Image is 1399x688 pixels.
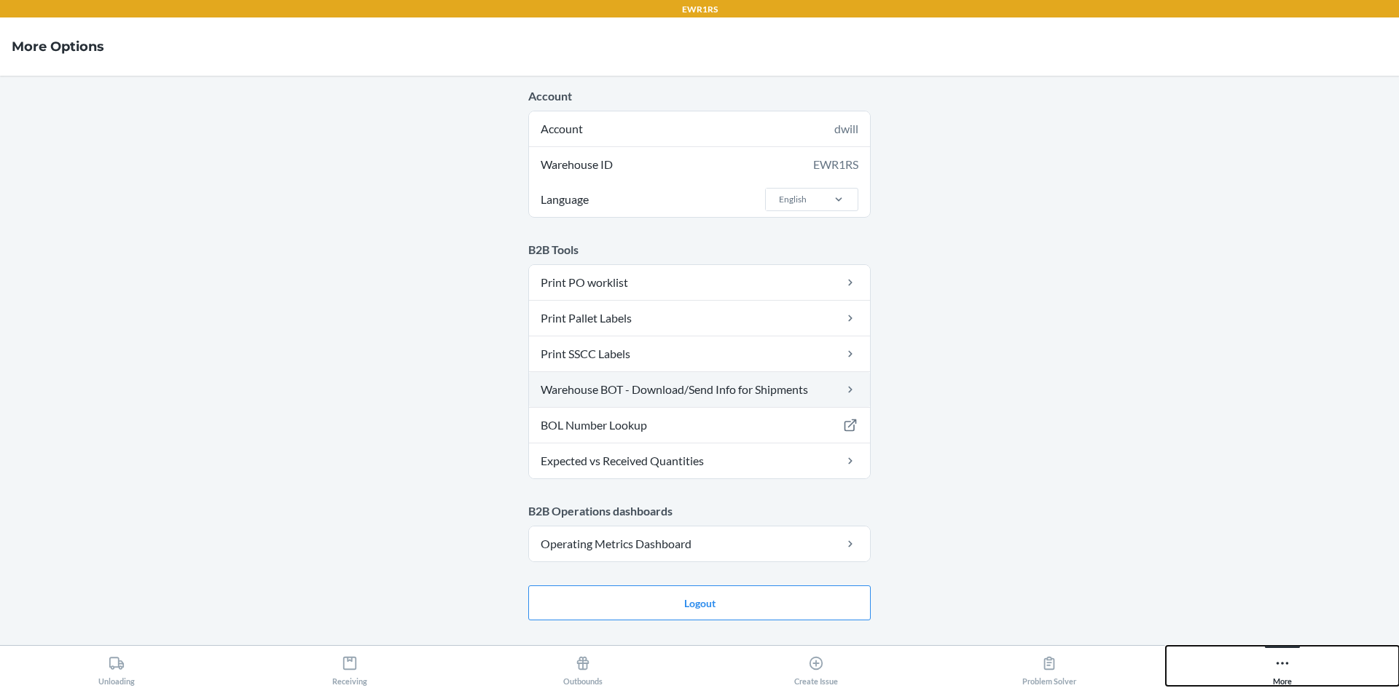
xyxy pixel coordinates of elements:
[777,193,779,206] input: LanguageEnglish
[528,87,871,105] p: Account
[933,646,1166,686] button: Problem Solver
[529,265,870,300] a: Print PO worklist
[794,649,838,686] div: Create Issue
[12,37,104,56] h4: More Options
[1166,646,1399,686] button: More
[233,646,466,686] button: Receiving
[529,443,870,478] a: Expected vs Received Quantities
[528,585,871,620] button: Logout
[528,241,871,258] p: B2B Tools
[332,649,367,686] div: Receiving
[699,646,933,686] button: Create Issue
[529,526,870,561] a: Operating Metrics Dashboard
[98,649,135,686] div: Unloading
[779,193,807,206] div: English
[1022,649,1076,686] div: Problem Solver
[529,408,870,443] a: BOL Number Lookup
[538,182,591,217] span: Language
[682,3,718,16] p: EWR1RS
[529,301,870,336] a: Print Pallet Labels
[563,649,603,686] div: Outbounds
[529,147,870,182] div: Warehouse ID
[529,111,870,146] div: Account
[529,372,870,407] a: Warehouse BOT - Download/Send Info for Shipments
[466,646,699,686] button: Outbounds
[1273,649,1292,686] div: More
[834,120,858,138] div: dwill
[813,156,858,173] div: EWR1RS
[528,502,871,520] p: B2B Operations dashboards
[529,336,870,371] a: Print SSCC Labels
